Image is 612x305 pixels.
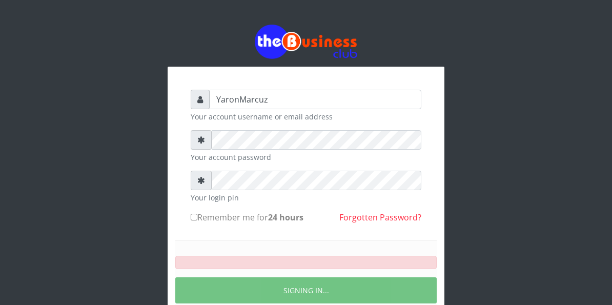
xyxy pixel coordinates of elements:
input: Username or email address [210,90,421,109]
b: 24 hours [268,212,303,223]
small: Your account username or email address [191,111,421,122]
input: Remember me for24 hours [191,214,197,220]
small: Your login pin [191,192,421,203]
label: Remember me for [191,211,303,223]
a: Forgotten Password? [339,212,421,223]
button: SIGNING IN... [175,277,437,303]
small: Your account password [191,152,421,162]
